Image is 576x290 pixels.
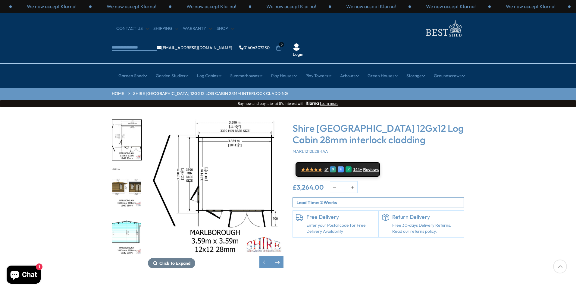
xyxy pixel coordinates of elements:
[330,166,336,172] div: G
[112,120,141,160] img: 12x12MarlboroughOPTFLOORPLANMFT28mmTEMP_5a83137f-d55f-493c-9331-6cd515c54ccf_200x200.jpg
[346,166,352,172] div: R
[296,199,464,206] p: Lead Time: 2 Weeks
[148,119,283,268] div: 2 / 18
[305,68,332,83] a: Play Towers
[112,167,141,207] img: 12x12MarlboroughOPTELEVATIONSMMFT28mmTEMP_a041115d-193e-4c00-ba7d-347e4517689d_200x200.jpg
[12,3,92,10] div: 3 / 3
[197,68,222,83] a: Log Cabins
[271,68,297,83] a: Play Houses
[392,214,461,220] h6: Return Delivery
[251,3,331,10] div: 3 / 3
[112,214,141,254] img: 12x12MarlboroughINTERNALSMMFT28mmTEMP_b500e6bf-b96f-4bf6-bd0c-ce66061d0bad_200x200.jpg
[338,166,344,172] div: E
[306,214,375,220] h6: Free Delivery
[5,266,42,285] inbox-online-store-chat: Shopify online store chat
[340,68,359,83] a: Arbours
[107,3,156,10] p: We now accept Klarna!
[306,222,375,234] a: Enter your Postal code for Free Delivery Availability
[434,68,465,83] a: Groundscrews
[239,46,270,50] a: 01406307230
[271,256,283,268] div: Next slide
[148,258,195,268] button: Click To Expand
[159,260,190,266] span: Click To Expand
[426,3,476,10] p: We now accept Klarna!
[293,184,324,191] ins: £3,264.00
[153,26,178,32] a: Shipping
[506,3,556,10] p: We now accept Klarna!
[112,119,142,161] div: 2 / 18
[491,3,571,10] div: 3 / 3
[183,26,212,32] a: Warranty
[368,68,398,83] a: Green Houses
[331,3,411,10] div: 1 / 3
[133,91,288,97] a: Shire [GEOGRAPHIC_DATA] 12Gx12 Log Cabin 28mm interlock cladding
[186,3,236,10] p: We now accept Klarna!
[346,3,396,10] p: We now accept Klarna!
[411,3,491,10] div: 2 / 3
[293,149,328,154] span: MARL1212L28-1AA
[217,26,234,32] a: Shop
[157,46,232,50] a: [EMAIL_ADDRESS][DOMAIN_NAME]
[27,3,77,10] p: We now accept Klarna!
[156,68,189,83] a: Garden Studios
[118,68,147,83] a: Garden Shed
[112,91,124,97] a: HOME
[92,3,171,10] div: 1 / 3
[296,162,380,177] a: ★★★★★ 5* G E R 144+ Reviews
[112,214,142,255] div: 4 / 18
[293,43,300,51] img: User Icon
[301,167,322,172] span: ★★★★★
[259,256,271,268] div: Previous slide
[112,167,142,208] div: 3 / 18
[266,3,316,10] p: We now accept Klarna!
[171,3,251,10] div: 2 / 3
[363,167,379,172] span: Reviews
[293,52,303,58] a: Login
[230,68,263,83] a: Summerhouses
[148,119,283,255] img: Shire Marlborough 12Gx12 Log Cabin 28mm interlock cladding - Best Shed
[293,122,464,146] h3: Shire [GEOGRAPHIC_DATA] 12Gx12 Log Cabin 28mm interlock cladding
[279,42,284,47] span: 0
[276,45,282,51] a: 0
[353,167,362,172] span: 144+
[392,222,461,234] p: Free 30-days Delivery Returns, Read our returns policy.
[406,68,425,83] a: Storage
[422,19,464,38] img: logo
[116,26,149,32] a: CONTACT US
